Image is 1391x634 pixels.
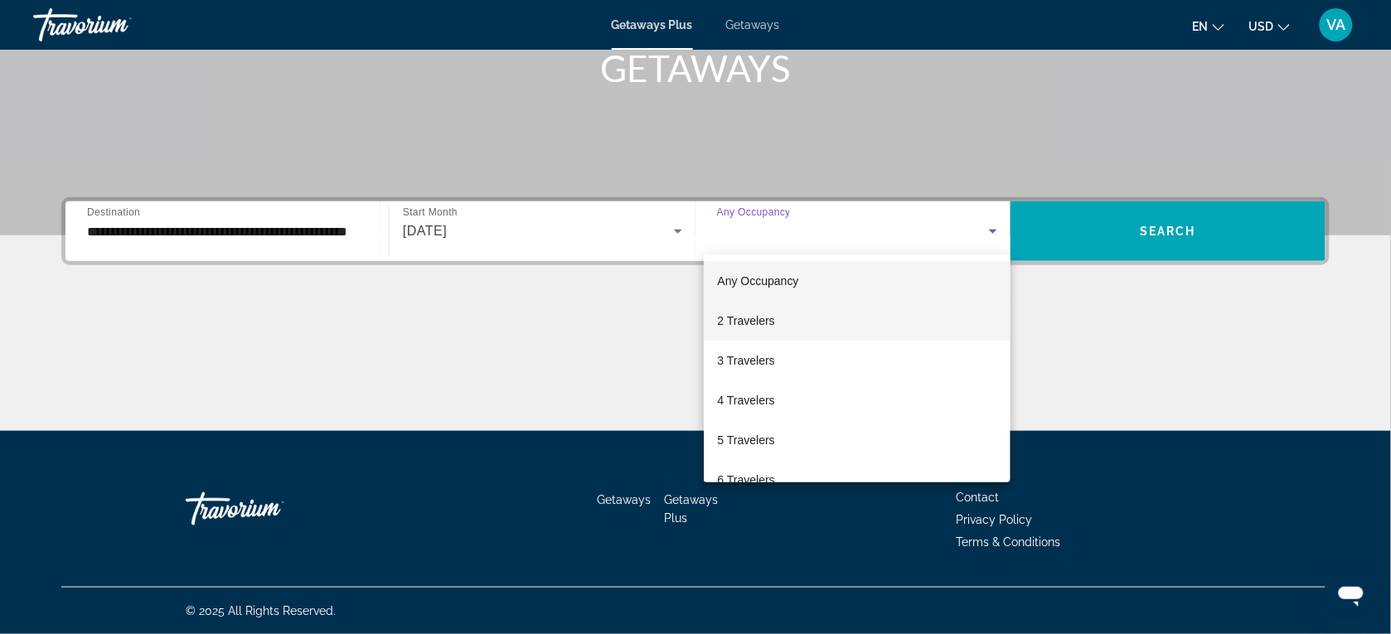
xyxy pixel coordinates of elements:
[717,430,774,450] span: 5 Travelers
[717,274,798,288] span: Any Occupancy
[1325,568,1378,621] iframe: Button to launch messaging window
[717,351,774,370] span: 3 Travelers
[717,470,774,490] span: 6 Travelers
[717,311,774,331] span: 2 Travelers
[717,390,774,410] span: 4 Travelers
